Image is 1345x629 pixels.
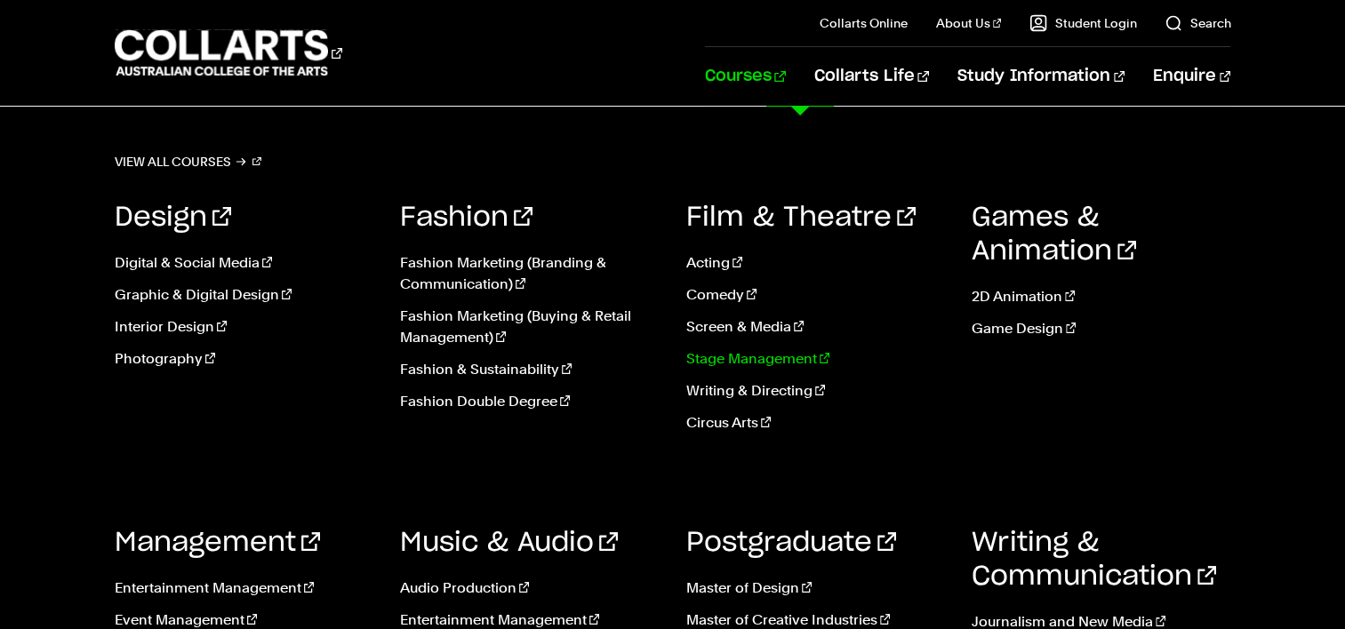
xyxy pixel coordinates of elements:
a: Music & Audio [400,529,618,556]
a: Design [115,204,231,231]
a: Graphic & Digital Design [115,284,373,306]
a: Enquire [1153,47,1230,106]
a: Courses [705,47,786,106]
a: Audio Production [400,577,659,599]
a: Comedy [686,284,945,306]
a: Search [1165,14,1230,32]
a: Digital & Social Media [115,252,373,274]
a: Fashion Double Degree [400,391,659,412]
a: Student Login [1029,14,1136,32]
a: Circus Arts [686,412,945,434]
a: About Us [936,14,1002,32]
a: Writing & Communication [972,529,1216,590]
a: Acting [686,252,945,274]
a: Master of Design [686,577,945,599]
a: Fashion Marketing (Branding & Communication) [400,252,659,295]
a: 2D Animation [972,286,1230,307]
a: Fashion [400,204,532,231]
a: Fashion Marketing (Buying & Retail Management) [400,306,659,348]
a: Collarts Online [820,14,908,32]
a: Stage Management [686,348,945,370]
a: Game Design [972,318,1230,339]
a: Fashion & Sustainability [400,359,659,380]
a: Management [115,529,320,556]
a: Entertainment Management [115,577,373,599]
a: Games & Animation [972,204,1136,265]
div: Go to homepage [115,28,342,78]
a: Interior Design [115,316,373,338]
a: Screen & Media [686,316,945,338]
a: Film & Theatre [686,204,916,231]
a: Collarts Life [814,47,929,106]
a: View all courses [115,149,262,174]
a: Writing & Directing [686,380,945,402]
a: Postgraduate [686,529,896,556]
a: Photography [115,348,373,370]
a: Study Information [957,47,1125,106]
